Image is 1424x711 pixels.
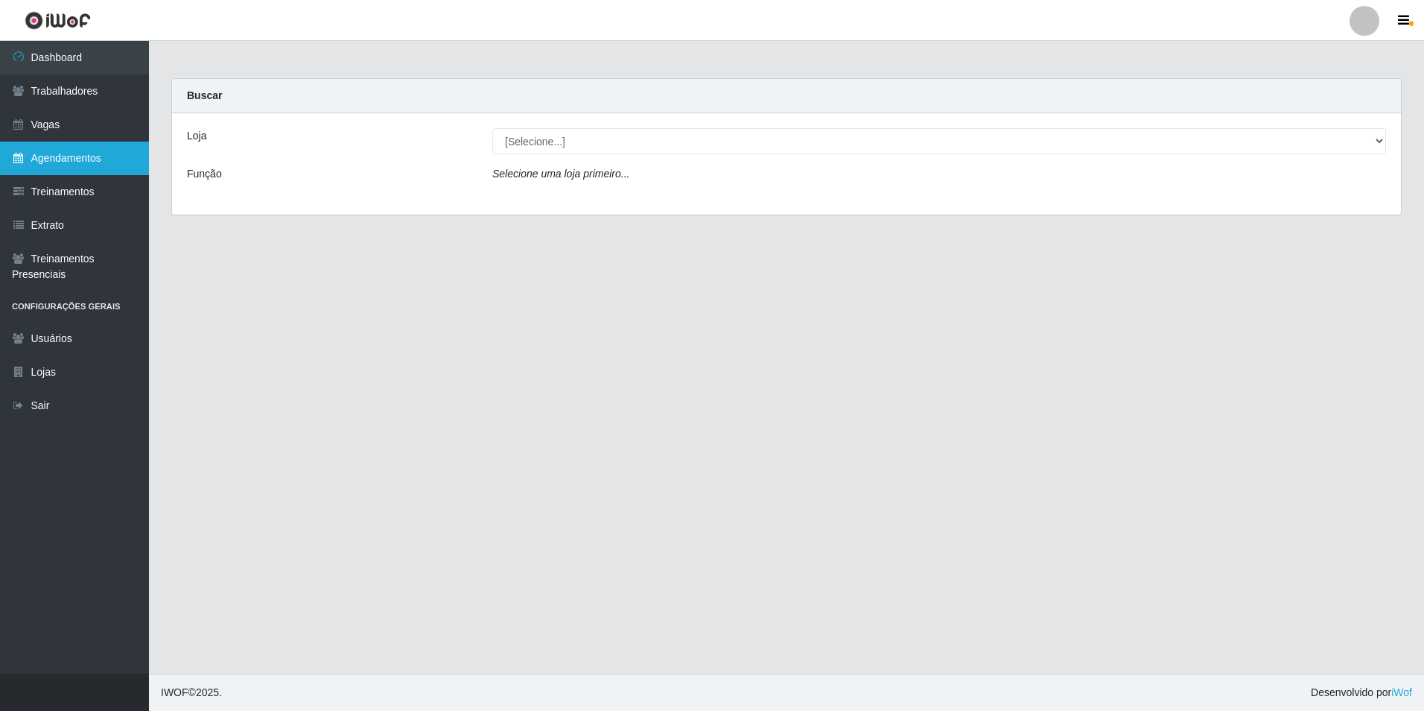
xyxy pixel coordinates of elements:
[1311,685,1412,701] span: Desenvolvido por
[187,166,222,182] label: Função
[161,686,188,698] span: IWOF
[1391,686,1412,698] a: iWof
[492,168,629,180] i: Selecione uma loja primeiro...
[25,11,91,30] img: CoreUI Logo
[161,685,222,701] span: © 2025 .
[187,89,222,101] strong: Buscar
[187,128,206,144] label: Loja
